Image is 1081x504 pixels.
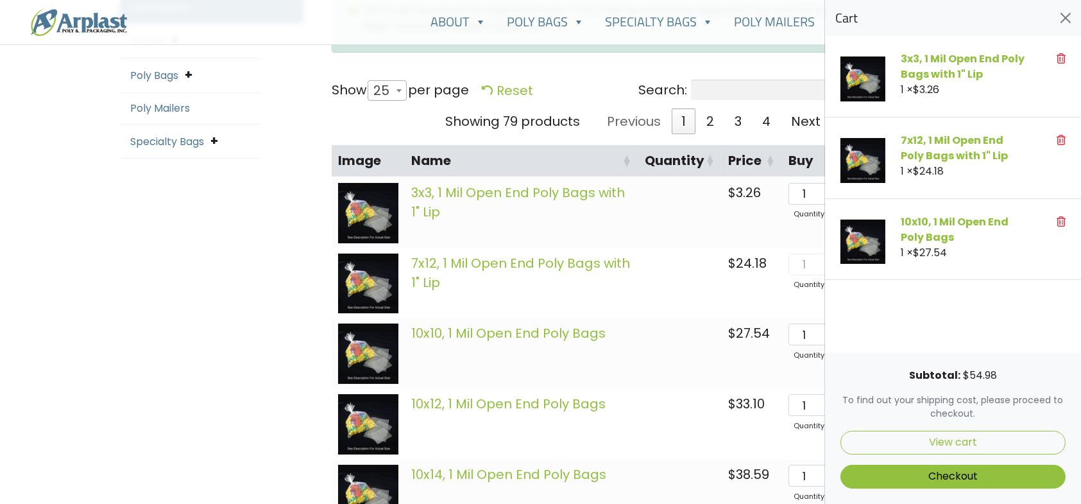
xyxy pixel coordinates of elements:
[1055,8,1076,28] button: Close
[913,164,944,178] bdi: 24.18
[840,465,1066,489] a: Checkout
[728,184,761,202] bdi: 3.26
[411,184,625,221] a: 3x3, 1 Mil Open End Poly Bags with 1" Lip
[411,465,606,483] a: 10x14, 1 Mil Open End Poly Bags
[332,145,405,178] th: Image
[728,184,736,202] span: $
[901,133,1008,163] a: 7x12, 1 Mil Open End Poly Bags with 1" Lip
[405,145,638,178] th: Name: activate to sort column ascending
[728,395,765,413] bdi: 33.10
[338,254,398,314] img: images
[411,395,606,413] a: 10x12, 1 Mil Open End Poly Bags
[672,109,695,134] a: 1
[782,145,951,178] th: BuySelect all
[130,134,204,149] a: Specialty Bags
[338,324,398,384] img: images
[638,80,951,100] label: Search:
[728,254,736,272] span: $
[722,145,782,178] th: Price: activate to sort column ascending
[901,164,944,178] span: 1 ×
[913,245,919,260] span: $
[725,109,751,134] a: 3
[638,145,722,178] th: Quantity: activate to sort column ascending
[788,465,830,487] input: Qty
[963,368,969,383] span: $
[368,75,402,106] span: 25
[788,394,830,416] input: Qty
[781,109,830,134] a: Next
[595,9,724,35] a: Specialty Bags
[913,164,919,178] span: $
[901,82,939,97] span: 1 ×
[332,80,469,101] label: Show per page
[753,109,780,134] a: 4
[728,395,736,413] span: $
[901,51,1025,82] a: 3x3, 1 Mil Open End Poly Bags with 1" Lip
[691,80,951,100] input: Search:
[697,109,724,134] a: 2
[913,82,939,97] bdi: 3.26
[913,82,919,97] span: $
[728,324,770,342] bdi: 27.54
[31,8,127,36] img: logo
[130,101,190,116] a: Poly Mailers
[840,431,1066,455] a: View cart
[497,9,595,35] a: Poly Bags
[788,183,830,205] input: Qty
[728,324,736,342] span: $
[338,394,398,455] img: images
[963,368,997,383] bdi: 54.98
[411,324,606,342] a: 10x10, 1 Mil Open End Poly Bags
[130,68,178,83] a: Poly Bags
[840,394,1066,421] p: To find out your shipping cost, please proceed to checkout.
[840,138,885,183] img: 7x12, 1 Mil Open End Poly Bags with 1" Lip
[728,465,736,483] span: $
[901,245,947,260] span: 1 ×
[901,214,1009,245] a: 10x10, 1 Mil Open End Poly Bags
[835,10,858,26] span: Cart
[728,465,769,483] bdi: 38.59
[724,9,825,35] a: Poly Mailers
[445,112,580,131] div: Showing 79 products
[420,9,497,35] a: About
[368,80,407,101] span: 25
[597,109,670,134] a: Previous
[913,245,947,260] bdi: 27.54
[411,254,630,291] a: 7x12, 1 Mil Open End Poly Bags with 1" Lip
[482,82,533,100] a: Reset
[728,254,767,272] bdi: 24.18
[840,56,885,101] img: 3x3, 1 Mil Open End Poly Bags with 1" Lip
[840,220,885,265] img: 10x10, 1 Mil Open End Poly Bags
[909,368,960,383] strong: Subtotal:
[338,183,398,243] img: images
[788,324,830,345] input: Qty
